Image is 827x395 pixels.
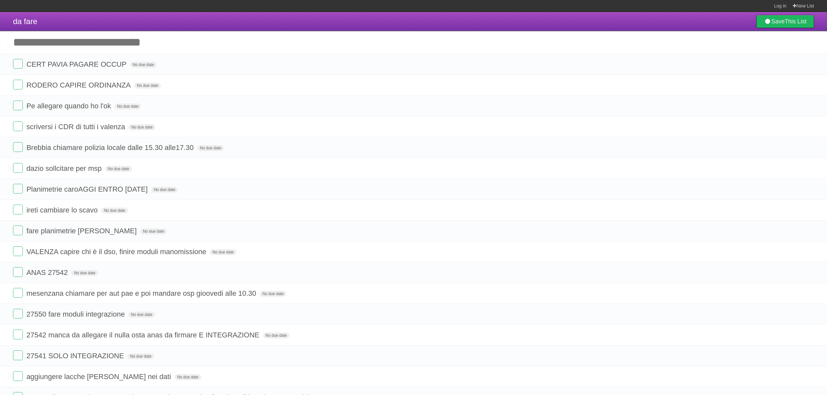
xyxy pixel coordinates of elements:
[129,124,155,130] span: No due date
[13,121,23,131] label: Done
[26,373,173,381] span: aggiungere lacche [PERSON_NAME] nei dati
[13,309,23,319] label: Done
[26,164,103,172] span: dazio sollcitare per msp
[71,270,98,276] span: No due date
[13,225,23,235] label: Done
[13,246,23,256] label: Done
[26,123,127,131] span: scriversi i CDR di tutti i valenza
[13,267,23,277] label: Done
[26,289,258,297] span: mesenzana chiamare per aut pae e poi mandare osp gioovedi alle 10.30
[13,205,23,214] label: Done
[101,208,128,213] span: No due date
[134,83,161,89] span: No due date
[26,60,128,68] span: CERT PAVIA PAGARE OCCUP
[175,374,201,380] span: No due date
[115,103,141,109] span: No due date
[26,310,126,318] span: 27550 fare moduli integrazione
[13,80,23,89] label: Done
[13,142,23,152] label: Done
[26,102,113,110] span: Pe allegare quando ho l'ok
[26,248,208,256] span: VALENZA capire chi è il dso, finire moduli manomissione
[26,268,69,277] span: ANAS 27542
[13,184,23,194] label: Done
[26,352,126,360] span: 27541 SOLO INTEGRAZIONE
[26,331,261,339] span: 27542 manca da allegare il nulla osta anas da firmare E INTEGRAZIONE
[210,249,236,255] span: No due date
[13,59,23,69] label: Done
[13,350,23,360] label: Done
[26,206,99,214] span: ireti cambiare lo scavo
[130,62,157,68] span: No due date
[26,227,138,235] span: fare planimetrie [PERSON_NAME]
[263,333,289,338] span: No due date
[26,81,132,89] span: RODERO CAPIRE ORDINANZA
[13,288,23,298] label: Done
[13,371,23,381] label: Done
[105,166,132,172] span: No due date
[13,17,37,26] span: da fare
[151,187,178,193] span: No due date
[785,18,806,25] b: This List
[756,15,814,28] a: SaveThis List
[197,145,224,151] span: No due date
[26,143,195,152] span: Brebbia chiamare polizia locale dalle 15.30 alle17.30
[128,353,154,359] span: No due date
[260,291,286,297] span: No due date
[13,163,23,173] label: Done
[140,228,167,234] span: No due date
[13,101,23,110] label: Done
[26,185,149,193] span: Planimetrie caroAGGI ENTRO [DATE]
[13,330,23,339] label: Done
[128,312,155,318] span: No due date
